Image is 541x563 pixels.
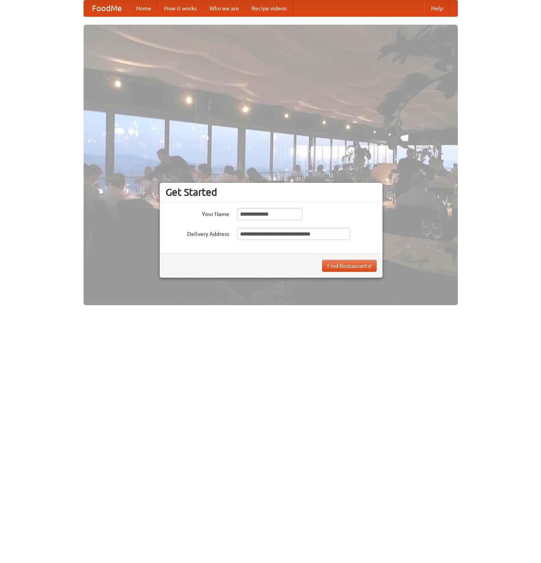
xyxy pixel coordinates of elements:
button: Find Restaurants! [322,260,377,272]
a: Home [130,0,158,16]
a: FoodMe [84,0,130,16]
h3: Get Started [166,186,377,198]
a: Who we are [203,0,245,16]
a: How it works [158,0,203,16]
a: Recipe videos [245,0,293,16]
a: Help [425,0,449,16]
label: Your Name [166,208,229,218]
label: Delivery Address [166,228,229,238]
